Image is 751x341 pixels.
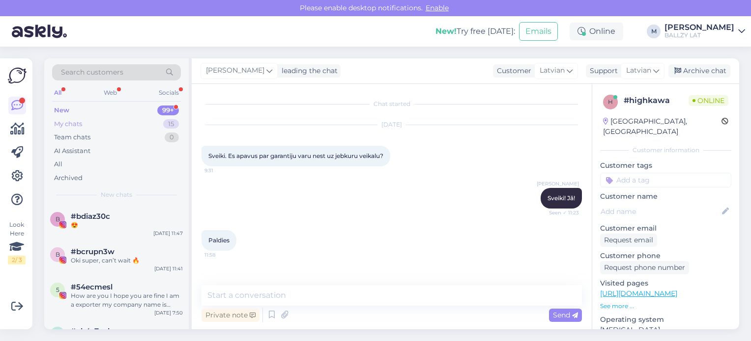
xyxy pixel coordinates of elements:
div: AI Assistant [54,146,90,156]
span: 5 [56,286,59,293]
div: Socials [157,86,181,99]
div: 0 [165,132,179,142]
div: Customer [493,66,531,76]
p: Customer email [600,223,731,234]
span: h [608,98,613,105]
div: Look Here [8,220,26,264]
input: Add a tag [600,173,731,187]
div: Request email [600,234,657,247]
span: Seen ✓ 11:23 [542,209,579,216]
button: Emails [519,22,558,41]
div: Team chats [54,132,90,142]
div: [DATE] [202,120,582,129]
div: [DATE] 7:50 [154,309,183,316]
span: #54ecmesl [71,283,113,291]
span: [PERSON_NAME] [537,180,579,187]
span: Online [689,95,728,106]
p: See more ... [600,302,731,311]
p: Operating system [600,315,731,325]
div: 99+ [157,105,179,115]
div: BALLZY LAT [664,31,734,39]
div: Request phone number [600,261,689,274]
p: Visited pages [600,278,731,289]
div: [DATE] 11:41 [154,265,183,272]
div: Try free [DATE]: [435,26,515,37]
div: All [52,86,63,99]
div: [DATE] 11:47 [153,230,183,237]
span: Latvian [540,65,565,76]
span: #bcrupn3w [71,247,115,256]
span: b [56,251,60,258]
div: Customer information [600,146,731,155]
div: Oki super, can’t wait 🔥 [71,256,183,265]
div: 😍 [71,221,183,230]
span: Enable [423,3,452,12]
b: New! [435,26,457,36]
span: [PERSON_NAME] [206,65,264,76]
span: 9:31 [204,167,241,174]
div: M [647,25,661,38]
div: Archived [54,173,83,183]
img: Askly Logo [8,66,27,85]
span: Search customers [61,67,123,78]
span: Send [553,311,578,319]
div: How are you I hope you are fine I am a exporter my company name is [PERSON_NAME] Whatever you wan... [71,291,183,309]
p: Customer name [600,191,731,202]
div: Private note [202,309,260,322]
span: #vk4s7yxb [71,327,113,336]
div: Web [102,86,119,99]
span: Latvian [626,65,651,76]
div: New [54,105,69,115]
span: Paldies [208,236,230,244]
div: Chat started [202,100,582,108]
p: [MEDICAL_DATA] [600,325,731,335]
div: leading the chat [278,66,338,76]
div: Support [586,66,618,76]
a: [URL][DOMAIN_NAME] [600,289,677,298]
div: Archive chat [668,64,730,78]
div: Online [570,23,623,40]
span: Sveiki. Es apavus par garantiju varu nest uz jebkuru veikalu? [208,152,383,159]
span: New chats [101,190,132,199]
div: 2 / 3 [8,256,26,264]
div: [PERSON_NAME] [664,24,734,31]
div: My chats [54,119,82,129]
p: Customer phone [600,251,731,261]
div: 15 [163,119,179,129]
input: Add name [601,206,720,217]
span: #bdiaz30c [71,212,110,221]
p: Customer tags [600,160,731,171]
a: [PERSON_NAME]BALLZY LAT [664,24,745,39]
span: 11:58 [204,251,241,259]
span: Sveiki! Jā! [548,194,575,202]
span: b [56,215,60,223]
div: [GEOGRAPHIC_DATA], [GEOGRAPHIC_DATA] [603,116,722,137]
div: # highkawa [624,95,689,106]
div: All [54,159,62,169]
